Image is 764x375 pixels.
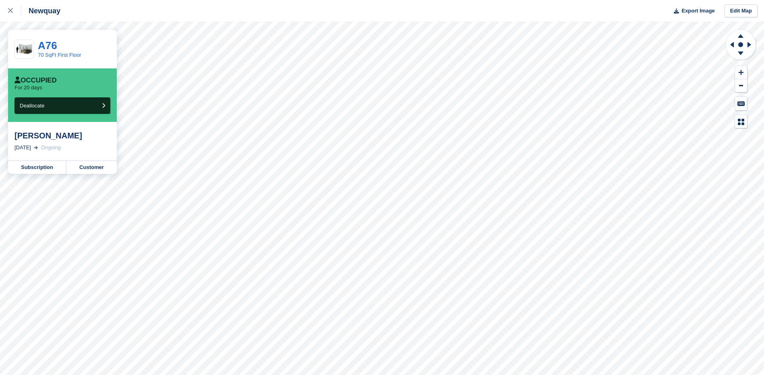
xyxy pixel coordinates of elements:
[38,39,57,52] a: A76
[14,97,110,114] button: Deallocate
[34,146,38,149] img: arrow-right-light-icn-cde0832a797a2874e46488d9cf13f60e5c3a73dbe684e267c42b8395dfbc2abf.svg
[14,131,110,140] div: [PERSON_NAME]
[66,161,117,174] a: Customer
[681,7,714,15] span: Export Image
[14,84,42,91] p: For 20 days
[735,97,747,110] button: Keyboard Shortcuts
[21,6,60,16] div: Newquay
[14,76,57,84] div: Occupied
[735,79,747,93] button: Zoom Out
[725,4,758,18] a: Edit Map
[38,52,81,58] a: 70 SqFt First Floor
[669,4,715,18] button: Export Image
[15,42,33,56] img: 75-sqft-unit.jpg
[41,144,61,152] div: Ongoing
[735,115,747,128] button: Map Legend
[8,161,66,174] a: Subscription
[735,66,747,79] button: Zoom In
[20,103,44,109] span: Deallocate
[14,144,31,152] div: [DATE]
